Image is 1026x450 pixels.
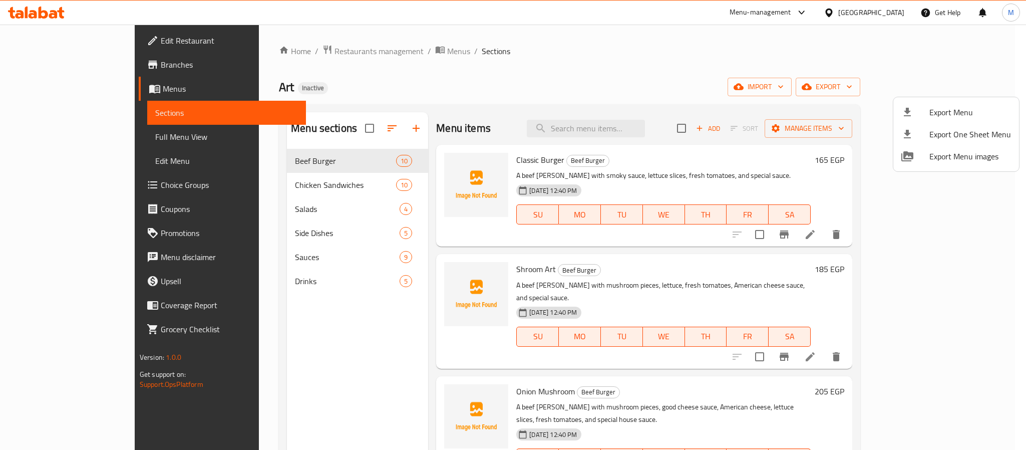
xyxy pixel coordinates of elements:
[893,123,1019,145] li: Export one sheet menu items
[893,145,1019,167] li: Export Menu images
[929,150,1011,162] span: Export Menu images
[893,101,1019,123] li: Export menu items
[929,106,1011,118] span: Export Menu
[929,128,1011,140] span: Export One Sheet Menu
